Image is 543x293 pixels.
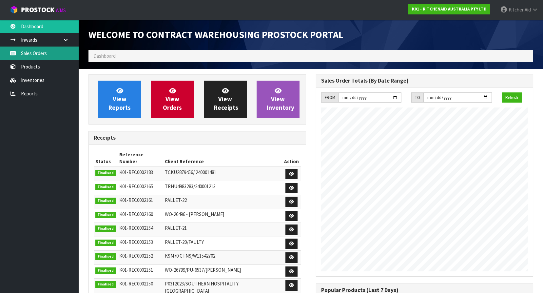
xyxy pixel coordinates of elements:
[165,169,216,175] span: TCKU2879456/ 240001481
[118,149,164,167] th: Reference Number
[119,211,153,217] span: K01-REC0002160
[165,225,187,231] span: PALLET-21
[165,211,224,217] span: WO-26496 - [PERSON_NAME]
[119,267,153,273] span: K01-REC0002151
[267,87,294,111] span: View Inventory
[95,212,116,218] span: Finalised
[411,92,423,103] div: TO
[95,281,116,288] span: Finalised
[119,239,153,245] span: K01-REC0002153
[95,198,116,204] span: Finalised
[56,7,66,13] small: WMS
[119,169,153,175] span: K01-REC0002183
[151,81,194,118] a: ViewOrders
[321,92,339,103] div: FROM
[412,6,487,12] strong: K01 - KITCHENAID AUSTRALIA PTY LTD
[95,253,116,260] span: Finalised
[165,267,241,273] span: WO-26799/PU-6537/[PERSON_NAME]
[165,253,215,259] span: KSM70 CTNS/W11542702
[163,149,282,167] th: Client Reference
[95,267,116,274] span: Finalised
[502,92,522,103] button: Refresh
[95,240,116,246] span: Finalised
[257,81,300,118] a: ViewInventory
[94,135,301,141] h3: Receipts
[119,281,153,287] span: K01-REC0002150
[119,225,153,231] span: K01-REC0002154
[108,87,131,111] span: View Reports
[282,149,301,167] th: Action
[21,6,54,14] span: ProStock
[119,183,153,189] span: K01-REC0002165
[509,7,531,13] span: KitchenAid
[94,149,118,167] th: Status
[321,78,528,84] h3: Sales Order Totals (By Date Range)
[165,183,216,189] span: TRHU4983283/240001213
[88,29,343,41] span: Welcome to Contract Warehousing ProStock Portal
[95,184,116,190] span: Finalised
[204,81,247,118] a: ViewReceipts
[165,239,204,245] span: PALLET-20/FAULTY
[165,197,187,203] span: PALLET-22
[95,225,116,232] span: Finalised
[119,197,153,203] span: K01-REC0002161
[95,170,116,176] span: Finalised
[119,253,153,259] span: K01-REC0002152
[98,81,141,118] a: ViewReports
[163,87,182,111] span: View Orders
[10,6,18,14] img: cube-alt.png
[93,53,116,59] span: Dashboard
[214,87,238,111] span: View Receipts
